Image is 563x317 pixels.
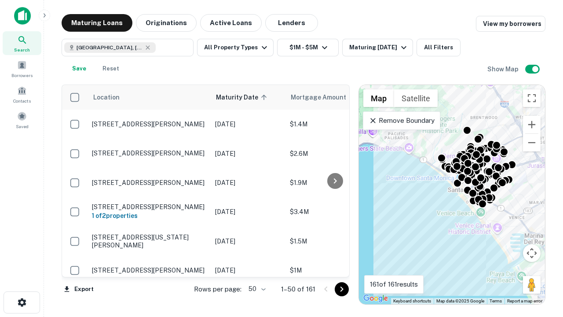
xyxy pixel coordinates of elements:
[394,89,438,107] button: Show satellite imagery
[88,85,211,110] th: Location
[523,89,541,107] button: Toggle fullscreen view
[92,233,206,249] p: [STREET_ADDRESS][US_STATE][PERSON_NAME]
[335,282,349,296] button: Go to next page
[215,265,281,275] p: [DATE]
[342,39,413,56] button: Maturing [DATE]
[194,284,241,295] p: Rows per page:
[290,178,378,188] p: $1.9M
[215,119,281,129] p: [DATE]
[290,236,378,246] p: $1.5M
[277,39,339,56] button: $1M - $5M
[97,60,125,77] button: Reset
[136,14,197,32] button: Originations
[216,92,270,103] span: Maturity Date
[62,14,132,32] button: Maturing Loans
[487,64,520,74] h6: Show Map
[3,31,41,55] a: Search
[200,14,262,32] button: Active Loans
[290,265,378,275] p: $1M
[523,244,541,262] button: Map camera controls
[77,44,143,52] span: [GEOGRAPHIC_DATA], [GEOGRAPHIC_DATA], [GEOGRAPHIC_DATA]
[523,134,541,151] button: Zoom out
[14,46,30,53] span: Search
[363,89,394,107] button: Show street map
[285,85,382,110] th: Mortgage Amount
[215,178,281,188] p: [DATE]
[16,123,29,130] span: Saved
[92,203,206,211] p: [STREET_ADDRESS][PERSON_NAME]
[92,149,206,157] p: [STREET_ADDRESS][PERSON_NAME]
[265,14,318,32] button: Lenders
[93,92,120,103] span: Location
[519,247,563,289] iframe: Chat Widget
[211,85,285,110] th: Maturity Date
[215,207,281,217] p: [DATE]
[281,284,315,295] p: 1–50 of 161
[361,293,390,304] img: Google
[507,299,542,303] a: Report a map error
[14,7,31,25] img: capitalize-icon.png
[245,283,267,295] div: 50
[523,116,541,133] button: Zoom in
[417,39,461,56] button: All Filters
[215,236,281,246] p: [DATE]
[436,299,484,303] span: Map data ©2025 Google
[11,72,33,79] span: Borrowers
[359,85,545,304] div: 0 0
[349,42,409,53] div: Maturing [DATE]
[65,60,93,77] button: Save your search to get updates of matches that match your search criteria.
[361,293,390,304] a: Open this area in Google Maps (opens a new window)
[369,115,434,126] p: Remove Boundary
[291,92,358,103] span: Mortgage Amount
[393,298,431,304] button: Keyboard shortcuts
[290,149,378,158] p: $2.6M
[3,82,41,106] a: Contacts
[476,16,545,32] a: View my borrowers
[215,149,281,158] p: [DATE]
[92,120,206,128] p: [STREET_ADDRESS][PERSON_NAME]
[290,207,378,217] p: $3.4M
[290,119,378,129] p: $1.4M
[197,39,274,56] button: All Property Types
[13,97,31,104] span: Contacts
[3,57,41,81] a: Borrowers
[62,283,96,296] button: Export
[370,279,418,290] p: 161 of 161 results
[490,299,502,303] a: Terms (opens in new tab)
[92,179,206,187] p: [STREET_ADDRESS][PERSON_NAME]
[3,108,41,132] a: Saved
[92,266,206,274] p: [STREET_ADDRESS][PERSON_NAME]
[92,211,206,221] h6: 1 of 2 properties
